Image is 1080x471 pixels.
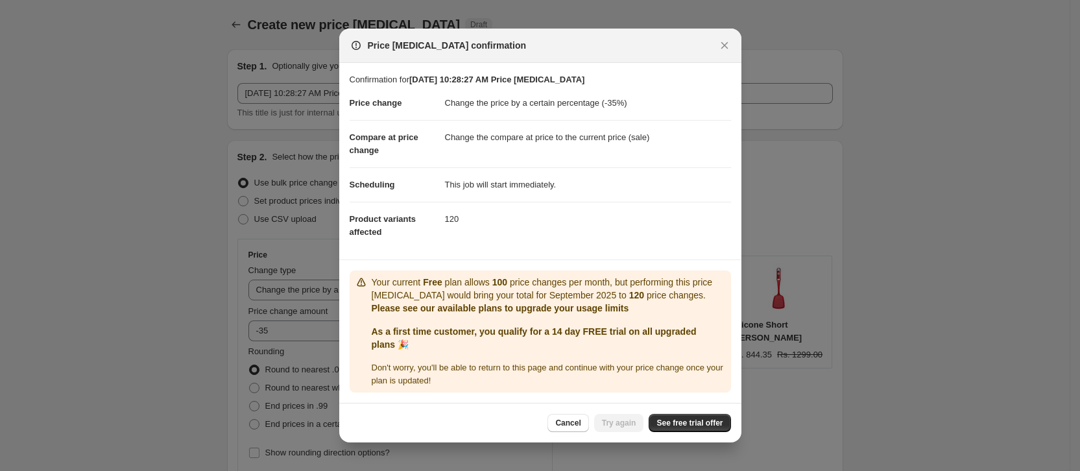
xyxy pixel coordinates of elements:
button: Cancel [547,414,588,432]
span: Price change [350,98,402,108]
dd: Change the price by a certain percentage (-35%) [445,86,731,120]
p: Your current plan allows price changes per month, but performing this price [MEDICAL_DATA] would ... [372,276,726,302]
span: Product variants affected [350,214,416,237]
b: 120 [629,290,644,300]
span: Scheduling [350,180,395,189]
dd: This job will start immediately. [445,167,731,202]
span: Cancel [555,418,581,428]
button: Close [715,36,734,54]
span: Compare at price change [350,132,418,155]
b: [DATE] 10:28:27 AM Price [MEDICAL_DATA] [409,75,584,84]
a: See free trial offer [649,414,730,432]
b: As a first time customer, you qualify for a 14 day FREE trial on all upgraded plans 🎉 [372,326,697,350]
dd: Change the compare at price to the current price (sale) [445,120,731,154]
b: Free [423,277,442,287]
p: Confirmation for [350,73,731,86]
span: Price [MEDICAL_DATA] confirmation [368,39,527,52]
span: Don ' t worry, you ' ll be able to return to this page and continue with your price change once y... [372,363,723,385]
b: 100 [492,277,507,287]
dd: 120 [445,202,731,236]
p: Please see our available plans to upgrade your usage limits [372,302,726,315]
span: See free trial offer [656,418,723,428]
